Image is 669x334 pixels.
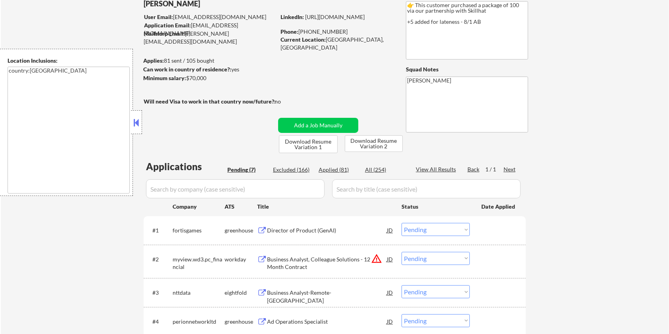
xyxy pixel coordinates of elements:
[144,30,275,45] div: [PERSON_NAME][EMAIL_ADDRESS][DOMAIN_NAME]
[152,255,166,263] div: #2
[173,318,225,326] div: perionnetworkltd
[143,75,186,81] strong: Minimum salary:
[305,13,365,20] a: [URL][DOMAIN_NAME]
[267,227,387,234] div: Director of Product (GenAI)
[402,199,470,213] div: Status
[319,166,358,174] div: Applied (81)
[467,165,480,173] div: Back
[386,223,394,237] div: JD
[143,57,164,64] strong: Applies:
[144,21,275,37] div: [EMAIL_ADDRESS][DOMAIN_NAME]
[273,166,313,174] div: Excluded (166)
[152,227,166,234] div: #1
[225,289,257,297] div: eightfold
[227,166,267,174] div: Pending (7)
[144,22,191,29] strong: Application Email:
[281,13,304,20] strong: LinkedIn:
[481,203,516,211] div: Date Applied
[173,289,225,297] div: nttdata
[406,65,528,73] div: Squad Notes
[143,65,273,73] div: yes
[267,255,387,271] div: Business Analyst, Colleague Solutions - 12 Month Contract
[173,227,225,234] div: fortisgames
[173,255,225,271] div: myview.wd3.pc_financial
[281,36,393,51] div: [GEOGRAPHIC_DATA], [GEOGRAPHIC_DATA]
[332,179,521,198] input: Search by title (case sensitive)
[371,253,382,264] button: warning_amber
[8,57,130,65] div: Location Inclusions:
[173,203,225,211] div: Company
[225,203,257,211] div: ATS
[143,57,275,65] div: 81 sent / 105 bought
[144,13,173,20] strong: User Email:
[144,98,276,105] strong: Will need Visa to work in that country now/future?:
[267,318,387,326] div: Ad Operations Specialist
[485,165,504,173] div: 1 / 1
[345,135,403,152] button: Download Resume Variation 2
[152,289,166,297] div: #3
[143,74,275,82] div: $70,000
[144,13,275,21] div: [EMAIL_ADDRESS][DOMAIN_NAME]
[365,166,405,174] div: All (254)
[386,252,394,266] div: JD
[225,255,257,263] div: workday
[146,162,225,171] div: Applications
[225,227,257,234] div: greenhouse
[281,28,393,36] div: [PHONE_NUMBER]
[416,165,458,173] div: View All Results
[281,36,326,43] strong: Current Location:
[225,318,257,326] div: greenhouse
[267,289,387,304] div: Business Analyst-Remote-[GEOGRAPHIC_DATA]
[281,28,298,35] strong: Phone:
[146,179,325,198] input: Search by company (case sensitive)
[257,203,394,211] div: Title
[504,165,516,173] div: Next
[152,318,166,326] div: #4
[275,98,297,106] div: no
[386,285,394,299] div: JD
[278,118,358,133] button: Add a Job Manually
[279,135,338,153] button: Download Resume Variation 1
[143,66,231,73] strong: Can work in country of residence?:
[144,30,185,37] strong: Mailslurp Email:
[386,314,394,328] div: JD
